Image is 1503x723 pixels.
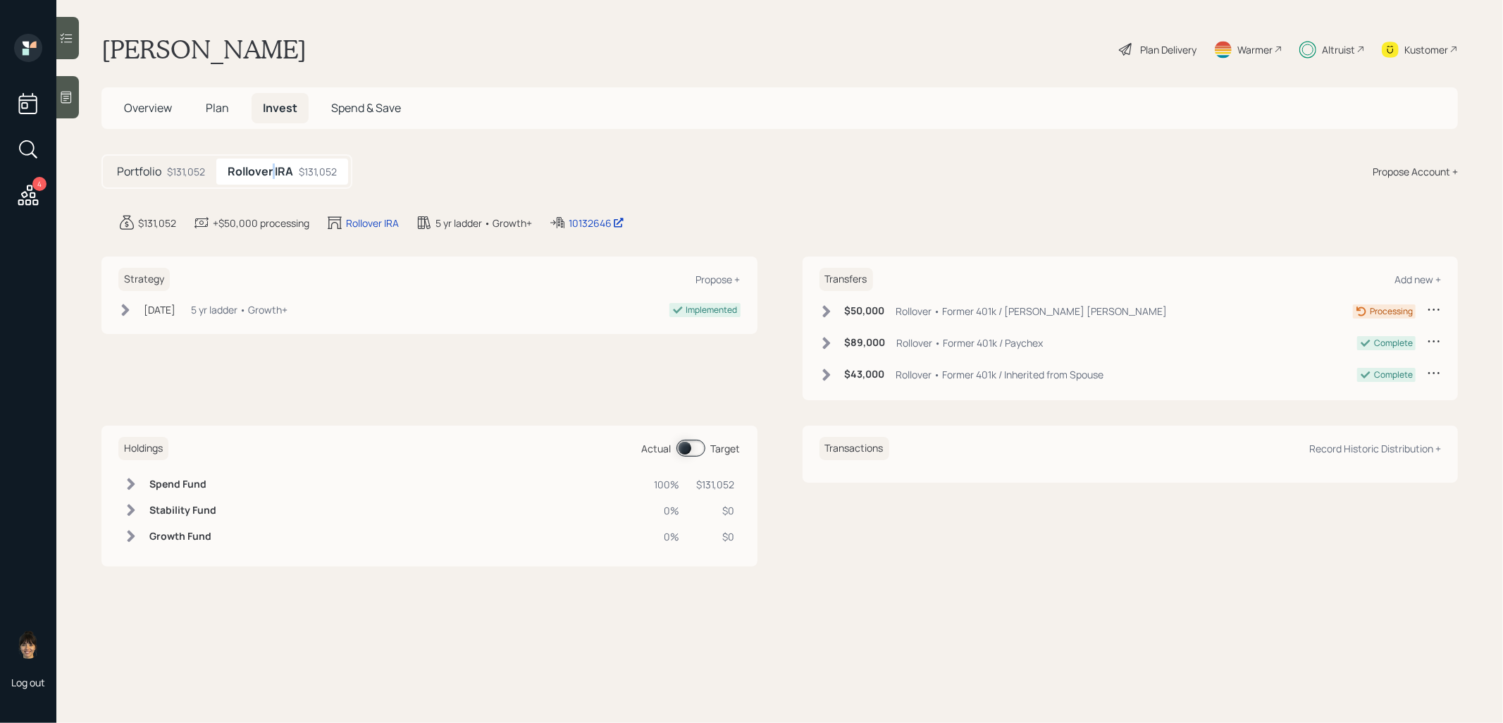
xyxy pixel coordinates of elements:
[124,100,172,116] span: Overview
[118,268,170,291] h6: Strategy
[1374,337,1413,350] div: Complete
[819,437,889,460] h6: Transactions
[845,305,885,317] h6: $50,000
[655,477,680,492] div: 100%
[697,477,735,492] div: $131,052
[14,631,42,659] img: treva-nostdahl-headshot.png
[1309,442,1441,455] div: Record Historic Distribution +
[1322,42,1355,57] div: Altruist
[655,529,680,544] div: 0%
[845,369,885,381] h6: $43,000
[149,505,216,517] h6: Stability Fund
[117,165,161,178] h5: Portfolio
[435,216,532,230] div: 5 yr ladder • Growth+
[167,164,205,179] div: $131,052
[138,216,176,230] div: $131,052
[697,503,735,518] div: $0
[1374,369,1413,381] div: Complete
[191,302,287,317] div: 5 yr ladder • Growth+
[697,529,735,544] div: $0
[11,676,45,689] div: Log out
[1404,42,1448,57] div: Kustomer
[1370,305,1413,318] div: Processing
[819,268,873,291] h6: Transfers
[149,478,216,490] h6: Spend Fund
[331,100,401,116] span: Spend & Save
[896,304,1168,319] div: Rollover • Former 401k / [PERSON_NAME] [PERSON_NAME]
[569,216,624,230] div: 10132646
[1140,42,1196,57] div: Plan Delivery
[896,367,1104,382] div: Rollover • Former 401k / Inherited from Spouse
[696,273,741,286] div: Propose +
[845,337,886,349] h6: $89,000
[1394,273,1441,286] div: Add new +
[263,100,297,116] span: Invest
[118,437,168,460] h6: Holdings
[655,503,680,518] div: 0%
[206,100,229,116] span: Plan
[228,165,293,178] h5: Rollover IRA
[1373,164,1458,179] div: Propose Account +
[897,335,1044,350] div: Rollover • Former 401k / Paychex
[213,216,309,230] div: +$50,000 processing
[32,177,47,191] div: 4
[711,441,741,456] div: Target
[642,441,672,456] div: Actual
[1237,42,1273,57] div: Warmer
[346,216,399,230] div: Rollover IRA
[101,34,307,65] h1: [PERSON_NAME]
[144,302,175,317] div: [DATE]
[149,531,216,543] h6: Growth Fund
[299,164,337,179] div: $131,052
[686,304,738,316] div: Implemented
